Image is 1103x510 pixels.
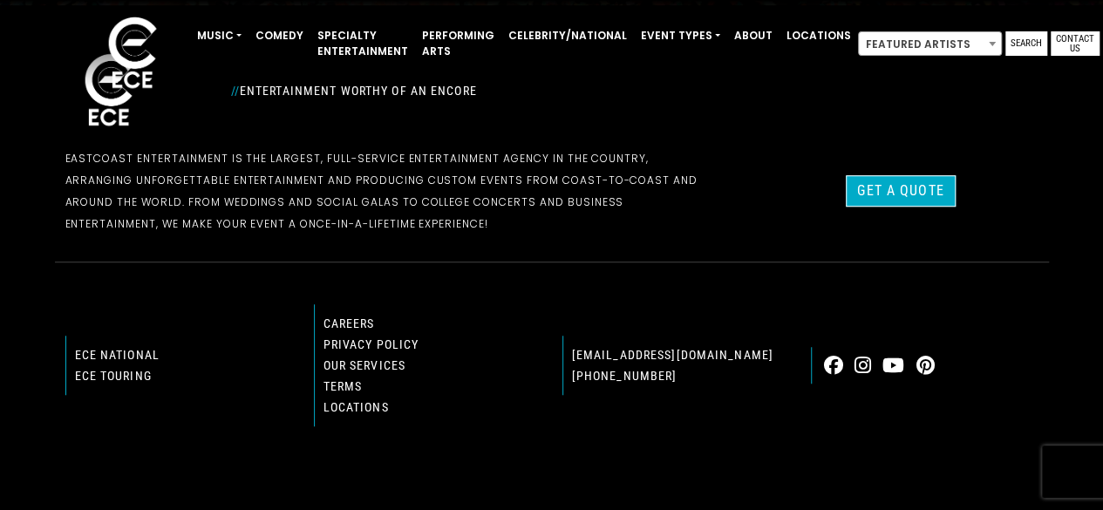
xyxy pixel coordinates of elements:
p: EastCoast Entertainment is the largest, full-service entertainment agency in the country, arrangi... [65,147,707,235]
a: About [727,21,780,51]
a: [PHONE_NUMBER] [572,369,677,383]
a: ECE national [75,348,160,362]
img: ece_new_logo_whitev2-1.png [89,12,176,97]
a: Performing Arts [415,21,501,66]
a: Locations [323,400,389,414]
a: Celebrity/National [501,21,634,51]
a: Event Types [634,21,727,51]
img: ece_new_logo_whitev2-1.png [65,49,153,133]
a: Privacy Policy [323,337,419,351]
a: Specialty Entertainment [310,21,415,66]
a: Locations [780,21,858,51]
a: Comedy [249,21,310,51]
a: Contact Us [1051,31,1100,56]
span: Featured Artists [858,31,1002,56]
span: Featured Artists [859,32,1001,57]
a: ECE Touring [75,369,152,383]
a: Music [190,21,249,51]
a: [EMAIL_ADDRESS][DOMAIN_NAME] [572,348,773,362]
a: Search [1005,31,1047,56]
a: Careers [323,316,375,330]
a: Get a Quote [846,175,955,207]
p: © 2024 EastCoast Entertainment, Inc. [65,468,1038,490]
a: Terms [323,379,363,393]
a: Our Services [323,358,405,372]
